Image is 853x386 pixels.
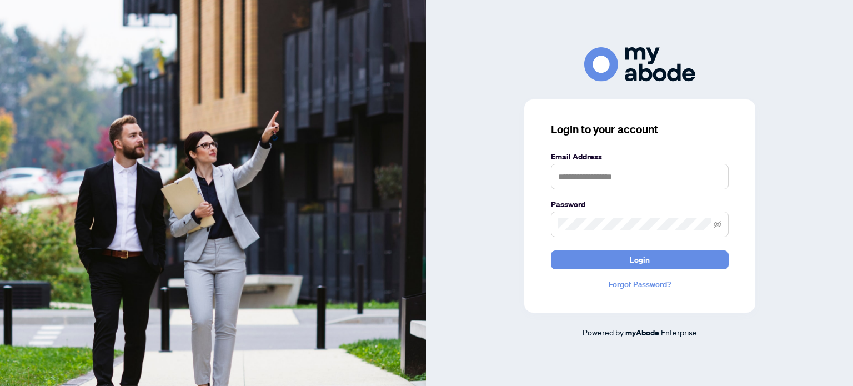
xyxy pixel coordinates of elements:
[551,278,729,290] a: Forgot Password?
[625,327,659,339] a: myAbode
[551,250,729,269] button: Login
[584,47,695,81] img: ma-logo
[551,122,729,137] h3: Login to your account
[551,151,729,163] label: Email Address
[661,327,697,337] span: Enterprise
[551,198,729,210] label: Password
[714,220,721,228] span: eye-invisible
[583,327,624,337] span: Powered by
[630,251,650,269] span: Login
